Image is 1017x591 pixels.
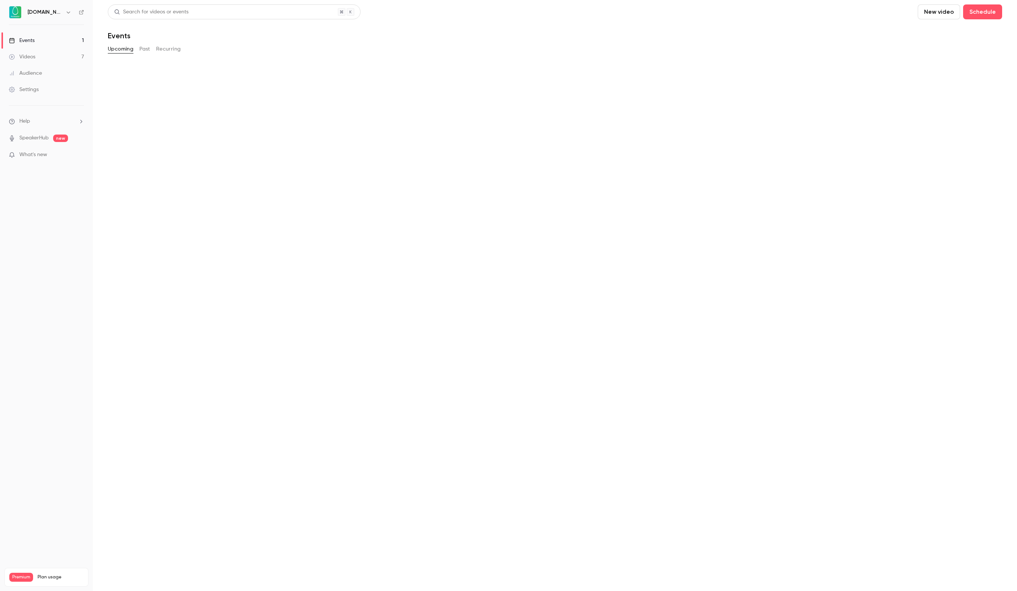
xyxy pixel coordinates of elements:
[19,151,47,159] span: What's new
[108,31,130,40] h1: Events
[19,134,49,142] a: SpeakerHub
[19,117,30,125] span: Help
[9,53,35,61] div: Videos
[918,4,960,19] button: New video
[9,573,33,582] span: Premium
[28,9,62,16] h6: [DOMAIN_NAME]
[114,8,188,16] div: Search for videos or events
[156,43,181,55] button: Recurring
[38,574,84,580] span: Plan usage
[963,4,1002,19] button: Schedule
[9,117,84,125] li: help-dropdown-opener
[9,37,35,44] div: Events
[9,6,21,18] img: Avokaado.io
[53,135,68,142] span: new
[9,70,42,77] div: Audience
[139,43,150,55] button: Past
[108,43,133,55] button: Upcoming
[9,86,39,93] div: Settings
